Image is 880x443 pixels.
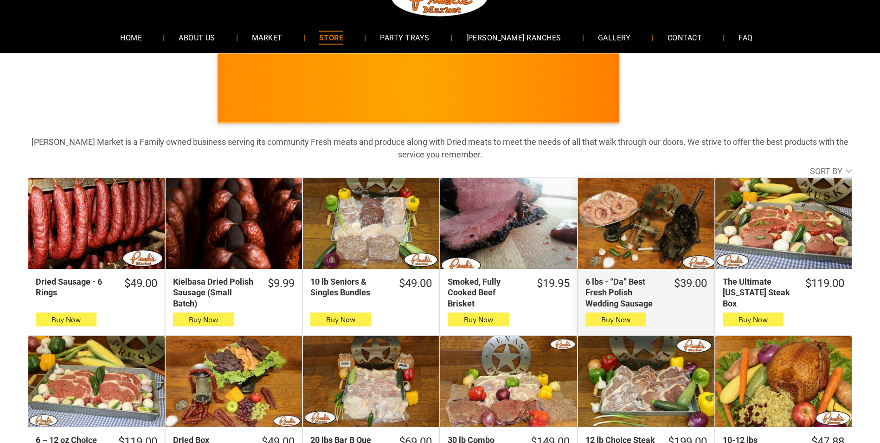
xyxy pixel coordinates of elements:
[578,178,714,269] a: 6 lbs - “Da” Best Fresh Polish Wedding Sausage
[189,315,218,324] span: Buy Now
[166,276,302,309] a: $9.99Kielbasa Dried Polish Sausage (Small Batch)
[715,178,852,269] a: The Ultimate Texas Steak Box
[399,276,432,291] div: $49.00
[238,25,296,50] a: MARKET
[440,178,577,269] a: Smoked, Fully Cooked Beef Brisket
[165,25,229,50] a: ABOUT US
[51,315,81,324] span: Buy Now
[106,25,156,50] a: HOME
[36,313,96,326] button: Buy Now
[674,276,707,291] div: $39.00
[440,336,577,427] a: 30 lb Combo Bundle
[452,25,575,50] a: [PERSON_NAME] RANCHES
[268,276,295,291] div: $9.99
[124,276,157,291] div: $49.00
[303,178,439,269] a: 10 lb Seniors &amp; Singles Bundles
[723,276,793,309] div: The Ultimate [US_STATE] Steak Box
[173,313,234,326] button: Buy Now
[28,178,165,269] a: Dried Sausage - 6 Rings
[310,313,371,326] button: Buy Now
[601,315,630,324] span: Buy Now
[173,276,256,309] div: Kielbasa Dried Polish Sausage (Small Batch)
[617,95,799,110] span: [PERSON_NAME] MARKET
[723,313,784,326] button: Buy Now
[715,336,852,427] a: 10-12 lbs Pruski&#39;s Smoked Turkeys
[725,25,766,50] a: FAQ
[305,25,357,50] a: STORE
[464,315,493,324] span: Buy Now
[440,276,577,309] a: $19.95Smoked, Fully Cooked Beef Brisket
[310,276,387,298] div: 10 lb Seniors & Singles Bundles
[36,276,112,298] div: Dried Sausage - 6 Rings
[585,276,662,309] div: 6 lbs - “Da” Best Fresh Polish Wedding Sausage
[32,137,848,159] strong: [PERSON_NAME] Market is a Family owned business serving its community Fresh meats and produce alo...
[739,315,768,324] span: Buy Now
[448,313,508,326] button: Buy Now
[366,25,443,50] a: PARTY TRAYS
[448,276,524,309] div: Smoked, Fully Cooked Beef Brisket
[537,276,570,291] div: $19.95
[805,276,844,291] div: $119.00
[578,276,714,309] a: $39.006 lbs - “Da” Best Fresh Polish Wedding Sausage
[166,178,302,269] a: Kielbasa Dried Polish Sausage (Small Batch)
[326,315,355,324] span: Buy Now
[303,276,439,298] a: $49.0010 lb Seniors & Singles Bundles
[28,336,165,427] a: 6 – 12 oz Choice Angus Beef Ribeyes
[715,276,852,309] a: $119.00The Ultimate [US_STATE] Steak Box
[28,276,165,298] a: $49.00Dried Sausage - 6 Rings
[584,25,645,50] a: GALLERY
[654,25,716,50] a: CONTACT
[585,313,646,326] button: Buy Now
[303,336,439,427] a: 20 lbs Bar B Que Bundle
[578,336,714,427] a: 12 lb Choice Steak Sampler
[166,336,302,427] a: Dried Box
